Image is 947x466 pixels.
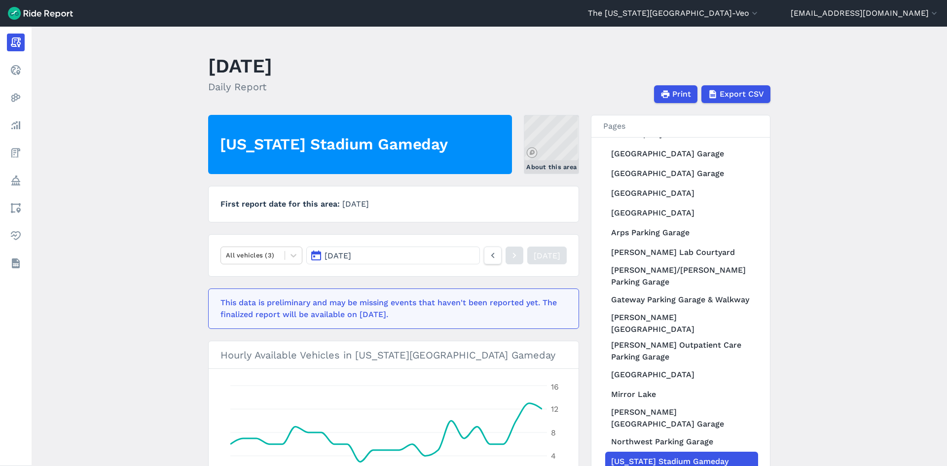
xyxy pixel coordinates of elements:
[527,247,567,264] a: [DATE]
[7,254,25,272] a: Datasets
[7,89,25,107] a: Heatmaps
[551,404,558,414] tspan: 12
[605,385,758,404] a: Mirror Lake
[605,262,758,290] a: [PERSON_NAME]/[PERSON_NAME] Parking Garage
[209,341,579,369] h3: Hourly Available Vehicles in [US_STATE][GEOGRAPHIC_DATA] Gameday
[7,61,25,79] a: Realtime
[220,134,448,155] h2: [US_STATE] Stadium Gameday
[8,7,73,20] img: Ride Report
[605,337,758,365] a: [PERSON_NAME] Outpatient Care Parking Garage
[701,85,770,103] button: Export CSV
[7,116,25,134] a: Analyze
[588,7,760,19] button: The [US_STATE][GEOGRAPHIC_DATA]-Veo
[605,203,758,223] a: [GEOGRAPHIC_DATA]
[7,199,25,217] a: Areas
[7,34,25,51] a: Report
[551,428,556,437] tspan: 8
[605,164,758,183] a: [GEOGRAPHIC_DATA] Garage
[7,144,25,162] a: Fees
[551,382,559,392] tspan: 16
[605,404,758,432] a: [PERSON_NAME][GEOGRAPHIC_DATA] Garage
[605,365,758,385] a: [GEOGRAPHIC_DATA]
[720,88,764,100] span: Export CSV
[605,243,758,262] a: [PERSON_NAME] Lab Courtyard
[605,310,758,337] a: [PERSON_NAME][GEOGRAPHIC_DATA]
[591,115,770,138] h3: Pages
[605,183,758,203] a: [GEOGRAPHIC_DATA]
[325,251,351,260] span: [DATE]
[605,290,758,310] a: Gateway Parking Garage & Walkway
[306,247,480,264] button: [DATE]
[605,144,758,164] a: [GEOGRAPHIC_DATA] Garage
[672,88,691,100] span: Print
[524,115,579,174] a: About this area
[654,85,697,103] button: Print
[220,297,561,321] div: This data is preliminary and may be missing events that haven't been reported yet. The finalized ...
[342,199,369,209] span: [DATE]
[605,432,758,452] a: Northwest Parking Garage
[791,7,939,19] button: [EMAIL_ADDRESS][DOMAIN_NAME]
[208,52,272,79] h1: [DATE]
[605,223,758,243] a: Arps Parking Garage
[208,79,272,94] h2: Daily Report
[220,199,342,209] span: First report date for this area
[551,451,556,461] tspan: 4
[7,172,25,189] a: Policy
[7,227,25,245] a: Health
